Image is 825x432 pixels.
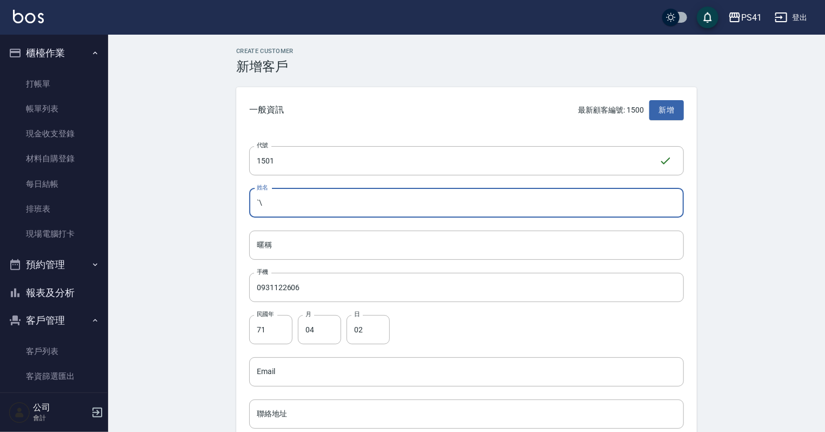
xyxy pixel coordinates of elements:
a: 卡券管理 [4,389,104,414]
p: 最新顧客編號: 1500 [578,104,644,116]
button: 報表及分析 [4,279,104,307]
label: 手機 [257,268,268,276]
h2: Create Customer [236,48,697,55]
a: 客資篩選匯出 [4,364,104,389]
a: 材料自購登錄 [4,146,104,171]
label: 民國年 [257,310,274,318]
p: 會計 [33,413,88,423]
button: 櫃檯作業 [4,39,104,67]
button: PS41 [724,6,766,29]
button: 客戶管理 [4,306,104,335]
a: 排班表 [4,197,104,221]
a: 現場電腦打卡 [4,221,104,246]
a: 每日結帳 [4,172,104,197]
label: 日 [354,310,360,318]
label: 姓名 [257,184,268,192]
a: 客戶列表 [4,339,104,364]
button: save [697,6,718,28]
button: 登出 [770,8,812,28]
span: 一般資訊 [249,104,284,115]
a: 帳單列表 [4,96,104,121]
label: 代號 [257,141,268,149]
h3: 新增客戶 [236,59,697,74]
img: Person [9,402,30,423]
a: 打帳單 [4,71,104,96]
button: 預約管理 [4,251,104,279]
div: PS41 [741,11,762,24]
label: 月 [305,310,311,318]
h5: 公司 [33,402,88,413]
img: Logo [13,10,44,23]
a: 現金收支登錄 [4,121,104,146]
button: 新增 [649,100,684,120]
